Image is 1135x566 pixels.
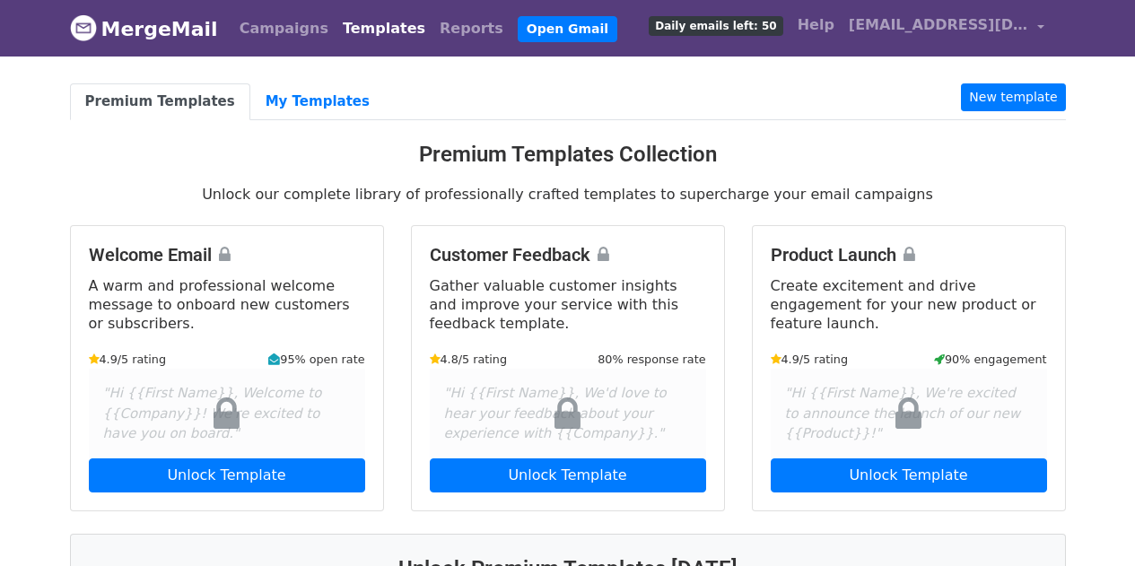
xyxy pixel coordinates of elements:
div: "Hi {{First Name}}, We'd love to hear your feedback about your experience with {{Company}}." [430,369,706,458]
span: Daily emails left: 50 [649,16,782,36]
a: Unlock Template [89,458,365,492]
div: "Hi {{First Name}}, Welcome to {{Company}}! We're excited to have you on board." [89,369,365,458]
small: 95% open rate [268,351,364,368]
h3: Premium Templates Collection [70,142,1066,168]
small: 4.8/5 rating [430,351,508,368]
a: [EMAIL_ADDRESS][DOMAIN_NAME] [842,7,1052,49]
a: Templates [336,11,432,47]
a: MergeMail [70,10,218,48]
span: [EMAIL_ADDRESS][DOMAIN_NAME] [849,14,1028,36]
h4: Welcome Email [89,244,365,266]
a: Open Gmail [518,16,617,42]
p: Gather valuable customer insights and improve your service with this feedback template. [430,276,706,333]
a: My Templates [250,83,385,120]
small: 4.9/5 rating [771,351,849,368]
a: Daily emails left: 50 [642,7,790,43]
a: Unlock Template [771,458,1047,492]
h4: Customer Feedback [430,244,706,266]
small: 80% response rate [598,351,705,368]
img: MergeMail logo [70,14,97,41]
p: A warm and professional welcome message to onboard new customers or subscribers. [89,276,365,333]
div: "Hi {{First Name}}, We're excited to announce the launch of our new {{Product}}!" [771,369,1047,458]
h4: Product Launch [771,244,1047,266]
small: 4.9/5 rating [89,351,167,368]
a: Unlock Template [430,458,706,492]
p: Unlock our complete library of professionally crafted templates to supercharge your email campaigns [70,185,1066,204]
a: Reports [432,11,511,47]
a: Help [790,7,842,43]
p: Create excitement and drive engagement for your new product or feature launch. [771,276,1047,333]
small: 90% engagement [934,351,1047,368]
a: New template [961,83,1065,111]
a: Premium Templates [70,83,250,120]
a: Campaigns [232,11,336,47]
